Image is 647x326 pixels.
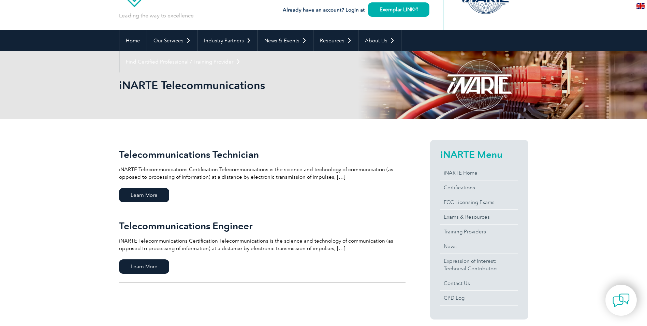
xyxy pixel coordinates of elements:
a: Contact Us [440,276,518,290]
p: iNARTE Telecommunications Certification Telecommunications is the science and technology of commu... [119,237,406,252]
p: Leading the way to excellence [119,12,194,19]
a: Telecommunications Engineer iNARTE Telecommunications Certification Telecommunications is the sci... [119,211,406,283]
a: Find Certified Professional / Training Provider [119,51,247,72]
img: open_square.png [414,8,418,11]
a: Home [119,30,147,51]
span: Learn More [119,188,169,202]
a: News & Events [258,30,313,51]
a: iNARTE Home [440,166,518,180]
a: Industry Partners [197,30,258,51]
a: Expression of Interest:Technical Contributors [440,254,518,276]
img: contact-chat.png [613,292,630,309]
a: Exemplar LINK [368,2,429,17]
span: Learn More [119,259,169,274]
a: Exams & Resources [440,210,518,224]
a: Our Services [147,30,197,51]
a: CPD Log [440,291,518,305]
img: en [636,3,645,9]
a: Telecommunications Technician iNARTE Telecommunications Certification Telecommunications is the s... [119,140,406,211]
a: Certifications [440,180,518,195]
a: About Us [358,30,401,51]
h1: iNARTE Telecommunications [119,79,381,92]
h3: Already have an account? Login at [283,6,429,14]
p: iNARTE Telecommunications Certification Telecommunications is the science and technology of commu... [119,166,406,181]
a: News [440,239,518,254]
a: Resources [313,30,358,51]
a: FCC Licensing Exams [440,195,518,209]
h2: Telecommunications Engineer [119,220,406,231]
h2: iNARTE Menu [440,149,518,160]
h2: Telecommunications Technician [119,149,406,160]
a: Training Providers [440,225,518,239]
